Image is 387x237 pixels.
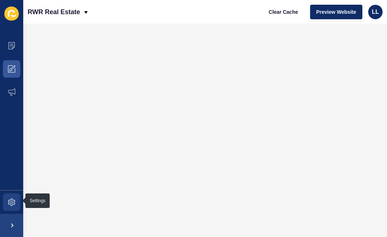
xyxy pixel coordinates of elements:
button: Clear Cache [263,5,304,19]
div: Settings [30,198,45,204]
span: Clear Cache [269,8,298,16]
button: Preview Website [310,5,362,19]
p: RWR Real Estate [28,3,80,21]
span: Preview Website [316,8,356,16]
span: LL [372,8,379,16]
